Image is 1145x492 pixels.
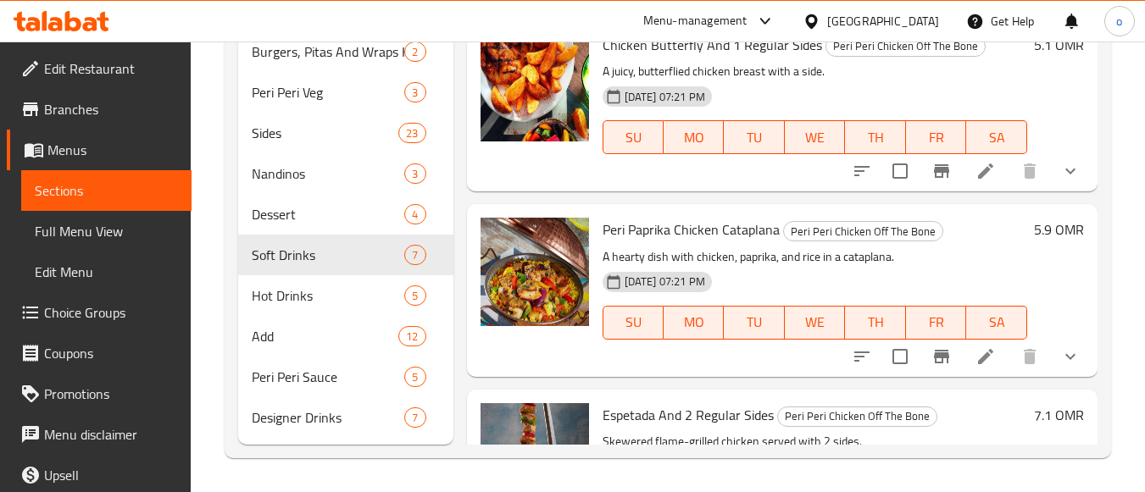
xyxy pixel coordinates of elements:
[44,58,178,79] span: Edit Restaurant
[906,120,967,154] button: FR
[404,204,425,224] div: items
[405,410,425,426] span: 7
[603,246,1027,268] p: A hearty dish with chicken, paprika, and rice in a cataplana.
[238,113,453,153] div: Sides23
[1050,336,1091,377] button: show more
[44,343,178,363] span: Coupons
[792,310,839,334] span: WE
[973,310,1020,334] span: SA
[643,11,748,31] div: Menu-management
[731,310,778,334] span: TU
[47,140,178,160] span: Menus
[252,41,404,62] div: Burgers, Pitas And Wraps Have It Our Way
[252,407,404,428] span: Designer Drinks
[252,245,404,265] span: Soft Drinks
[404,82,425,102] div: items
[252,285,404,306] span: Hot Drinks
[670,125,718,150] span: MO
[724,120,785,154] button: TU
[398,123,425,143] div: items
[785,306,846,340] button: WE
[7,48,192,89] a: Edit Restaurant
[664,120,725,154] button: MO
[603,402,774,428] span: Espetada And 2 Regular Sides
[784,222,942,241] span: Peri Peri Chicken Off The Bone
[238,153,453,194] div: Nandinos3
[238,194,453,235] div: Dessert4
[404,407,425,428] div: items
[783,221,943,241] div: Peri Peri Chicken Off The Bone
[252,367,404,387] span: Peri Peri Sauce
[603,61,1027,82] p: A juicy, butterflied chicken breast with a side.
[252,326,398,346] div: Add
[35,221,178,241] span: Full Menu View
[252,204,404,224] span: Dessert
[398,326,425,346] div: items
[603,217,780,242] span: Peri Paprika Chicken Cataplana
[792,125,839,150] span: WE
[404,163,425,184] div: items
[238,31,453,72] div: Burgers, Pitas And Wraps Have It Our Way2
[405,166,425,182] span: 3
[21,252,192,292] a: Edit Menu
[238,357,453,397] div: Peri Peri Sauce5
[405,85,425,101] span: 3
[7,373,192,414] a: Promotions
[252,123,398,143] span: Sides
[778,406,937,426] span: Peri Peri Chicken Off The Bone
[252,163,404,184] span: Nandinos
[852,125,899,150] span: TH
[44,302,178,323] span: Choice Groups
[405,288,425,304] span: 5
[1050,151,1091,191] button: show more
[921,151,962,191] button: Branch-specific-item
[882,153,918,189] span: Select to update
[731,125,778,150] span: TU
[404,245,425,265] div: items
[825,36,986,57] div: Peri Peri Chicken Off The Bone
[35,180,178,201] span: Sections
[1009,336,1050,377] button: delete
[1034,218,1084,241] h6: 5.9 OMR
[44,465,178,485] span: Upsell
[238,316,453,357] div: Add12
[845,120,906,154] button: TH
[664,306,725,340] button: MO
[603,120,664,154] button: SU
[481,33,589,141] img: Chicken Butterfly And 1 Regular Sides
[404,367,425,387] div: items
[481,218,589,326] img: Peri Paprika Chicken Cataplana
[238,72,453,113] div: Peri Peri Veg3
[405,369,425,385] span: 5
[44,424,178,445] span: Menu disclaimer
[724,306,785,340] button: TU
[842,151,882,191] button: sort-choices
[906,306,967,340] button: FR
[975,161,996,181] a: Edit menu item
[975,346,996,367] a: Edit menu item
[603,431,1027,452] p: Skewered flame-grilled chicken served with 2 sides.
[966,120,1027,154] button: SA
[405,44,425,60] span: 2
[973,125,1020,150] span: SA
[610,125,657,150] span: SU
[603,32,822,58] span: Chicken Butterfly And 1 Regular Sides
[238,275,453,316] div: Hot Drinks5
[842,336,882,377] button: sort-choices
[252,82,404,102] span: Peri Peri Veg
[670,310,718,334] span: MO
[35,262,178,282] span: Edit Menu
[785,120,846,154] button: WE
[1116,12,1122,30] span: o
[7,130,192,170] a: Menus
[1009,151,1050,191] button: delete
[845,306,906,340] button: TH
[7,414,192,455] a: Menu disclaimer
[404,41,425,62] div: items
[1034,33,1084,57] h6: 5.1 OMR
